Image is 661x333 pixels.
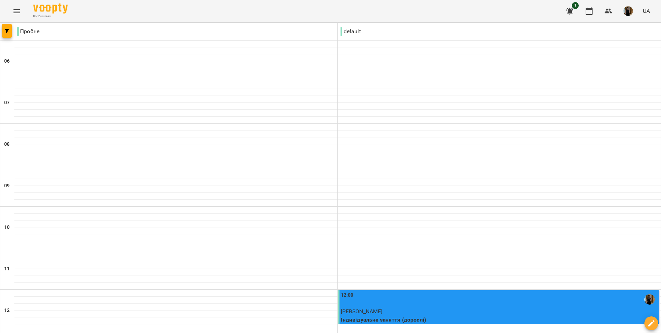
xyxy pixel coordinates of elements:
[33,14,68,19] span: For Business
[4,307,10,314] h6: 12
[4,224,10,231] h6: 10
[341,291,354,299] label: 12:00
[644,294,655,305] img: Островська Діана Володимирівна
[572,2,579,9] span: 1
[341,27,361,36] p: default
[4,182,10,190] h6: 09
[341,316,658,324] p: Індивідуальне заняття (дорослі)
[4,57,10,65] h6: 06
[640,4,653,17] button: UA
[8,3,25,19] button: Menu
[643,7,650,15] span: UA
[623,6,633,16] img: 283d04c281e4d03bc9b10f0e1c453e6b.jpg
[33,3,68,13] img: Voopty Logo
[341,308,383,315] span: [PERSON_NAME]
[4,99,10,107] h6: 07
[4,141,10,148] h6: 08
[17,27,39,36] p: Пробне
[4,265,10,273] h6: 11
